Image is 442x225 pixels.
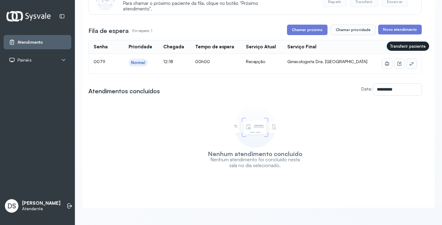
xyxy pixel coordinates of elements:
[361,86,372,91] label: Data:
[129,44,152,50] div: Prioridade
[163,44,184,50] div: Chegada
[132,26,152,35] p: Em espera: 1
[131,60,145,65] div: Normal
[207,157,303,168] p: Nenhum atendimento foi concluído nesta sala no dia selecionado.
[22,200,60,206] p: [PERSON_NAME]
[9,39,66,45] a: Atendimento
[246,59,277,64] div: Recepção
[195,44,234,50] div: Tempo de espera
[88,87,160,95] h3: Atendimentos concluídos
[123,1,285,12] span: Para chamar o próximo paciente da fila, clique no botão “Próximo atendimento”.
[163,59,173,64] span: 12:18
[17,40,43,45] span: Atendimento
[246,44,276,50] div: Serviço Atual
[17,58,32,63] span: Painéis
[94,44,108,50] div: Senha
[331,25,376,35] button: Chamar prioridade
[88,26,129,35] h3: Fila de espera
[287,59,367,64] span: Ginecologista Dra. [GEOGRAPHIC_DATA]
[378,25,421,34] button: Novo atendimento
[22,206,60,211] p: Atendente
[287,25,328,35] button: Chamar próximo
[208,151,302,157] h3: Nenhum atendimento concluído
[6,11,51,21] img: Logotipo do estabelecimento
[195,59,210,64] span: 00h00
[287,44,316,50] div: Serviço Final
[94,59,105,64] span: 0079
[234,106,276,148] img: Imagem de empty state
